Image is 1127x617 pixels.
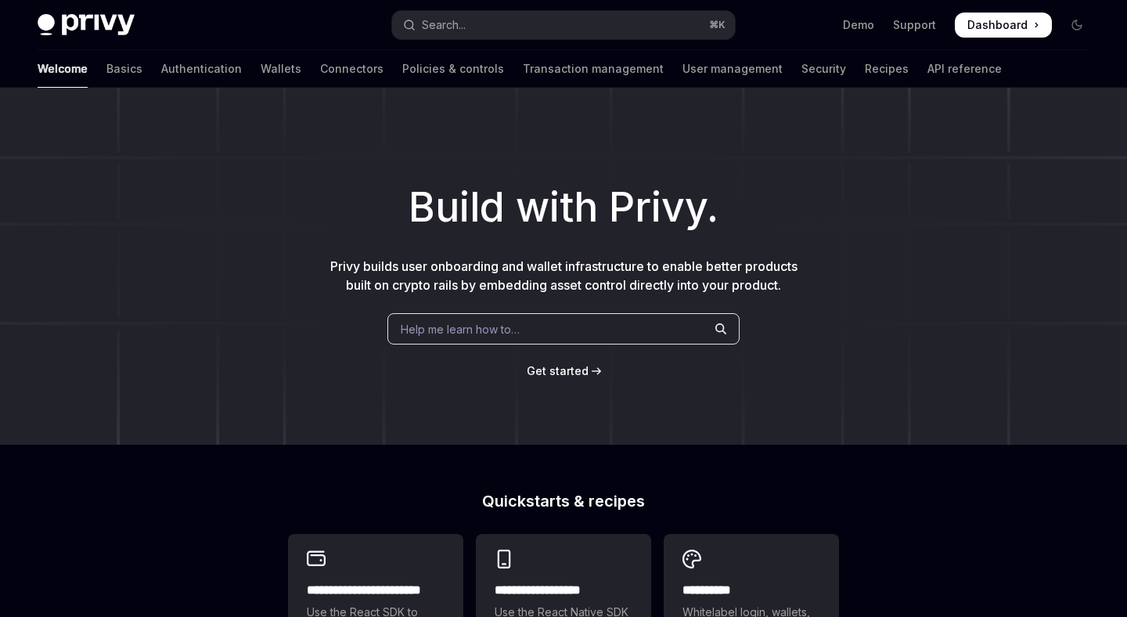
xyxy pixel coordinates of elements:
a: Transaction management [523,50,664,88]
div: Search... [422,16,466,34]
a: Authentication [161,50,242,88]
a: Get started [527,363,589,379]
a: Policies & controls [402,50,504,88]
span: Dashboard [967,17,1028,33]
a: Basics [106,50,142,88]
button: Open search [392,11,734,39]
h1: Build with Privy. [25,177,1102,238]
a: User management [682,50,783,88]
span: Get started [527,364,589,377]
a: API reference [927,50,1002,88]
img: dark logo [38,14,135,36]
a: Connectors [320,50,383,88]
a: Recipes [865,50,909,88]
a: Wallets [261,50,301,88]
h2: Quickstarts & recipes [288,493,839,509]
a: Dashboard [955,13,1052,38]
a: Security [801,50,846,88]
a: Support [893,17,936,33]
button: Toggle dark mode [1064,13,1089,38]
span: Privy builds user onboarding and wallet infrastructure to enable better products built on crypto ... [330,258,798,293]
a: Demo [843,17,874,33]
span: ⌘ K [709,19,726,31]
a: Welcome [38,50,88,88]
span: Help me learn how to… [401,321,520,337]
